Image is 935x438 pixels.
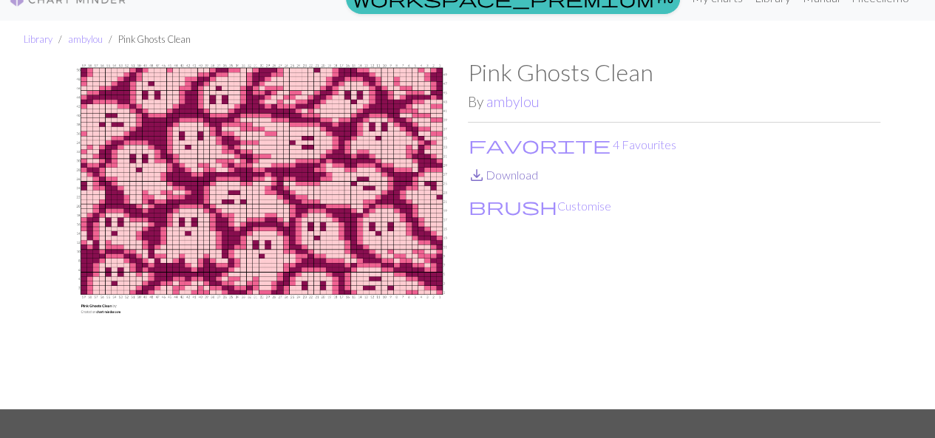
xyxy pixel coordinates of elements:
i: Customise [469,197,557,215]
a: Library [24,33,52,45]
a: DownloadDownload [468,168,538,182]
span: save_alt [468,165,486,185]
h2: By [468,93,880,110]
h1: Pink Ghosts Clean [468,58,880,86]
span: favorite [469,134,611,155]
button: CustomiseCustomise [468,196,612,216]
i: Download [468,166,486,184]
button: Favourite 4 Favourites [468,135,677,154]
i: Favourite [469,136,611,154]
li: Pink Ghosts Clean [103,32,191,47]
a: ambylou [486,93,540,110]
img: Pink Ghosts Clean [55,58,468,408]
span: brush [469,196,557,216]
a: ambylou [68,33,103,45]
